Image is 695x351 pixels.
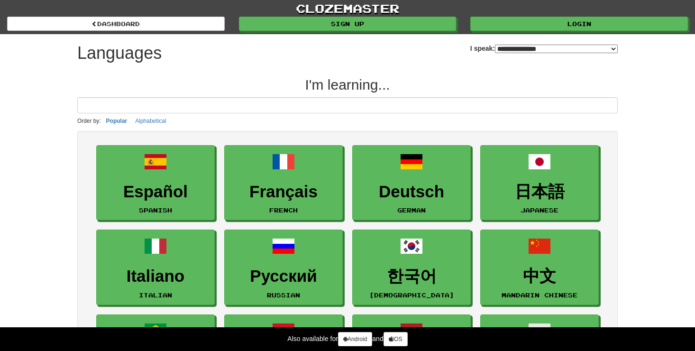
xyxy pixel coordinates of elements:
h3: Deutsch [357,183,466,201]
h3: 中文 [485,267,594,286]
h3: Español [101,183,210,201]
a: ItalianoItalian [96,230,215,305]
a: dashboard [7,17,225,31]
a: iOS [384,332,408,346]
a: Login [470,17,688,31]
a: EspañolSpanish [96,145,215,221]
a: 한국어[DEMOGRAPHIC_DATA] [352,230,471,305]
h1: Languages [77,44,162,63]
button: Popular [103,116,130,126]
h3: Русский [229,267,338,286]
small: [DEMOGRAPHIC_DATA] [369,292,454,298]
h3: Français [229,183,338,201]
a: DeutschGerman [352,145,471,221]
a: FrançaisFrench [224,145,343,221]
a: 日本語Japanese [480,145,599,221]
button: Alphabetical [132,116,169,126]
a: РусскийRussian [224,230,343,305]
small: Russian [267,292,300,298]
small: French [269,207,298,213]
h3: Italiano [101,267,210,286]
small: Mandarin Chinese [502,292,577,298]
small: German [397,207,426,213]
small: Spanish [139,207,172,213]
small: Order by: [77,118,101,124]
small: Italian [139,292,172,298]
h3: 한국어 [357,267,466,286]
label: I speak: [470,44,618,53]
a: Sign up [239,17,457,31]
h3: 日本語 [485,183,594,201]
h2: I'm learning... [77,77,618,92]
a: Android [338,332,372,346]
a: 中文Mandarin Chinese [480,230,599,305]
small: Japanese [521,207,558,213]
select: I speak: [495,45,618,53]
